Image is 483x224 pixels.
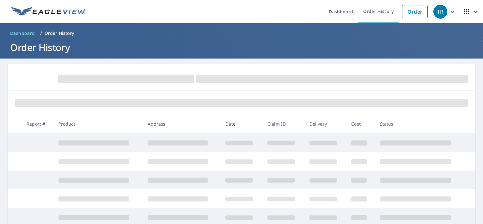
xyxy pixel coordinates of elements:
th: Report # [21,115,53,133]
img: EV Logo [11,7,86,16]
h1: Order History [8,41,475,54]
th: Date [220,115,262,133]
th: Product [53,115,143,133]
div: TR [433,5,447,19]
th: Address [143,115,220,133]
a: Dashboard [8,28,38,38]
th: Delivery [304,115,346,133]
nav: breadcrumb [8,28,475,38]
p: Order History [45,30,74,36]
a: Order [402,5,428,18]
th: Claim ID [262,115,304,133]
th: Cost [346,115,375,133]
span: Dashboard [10,30,35,36]
th: Status [375,115,464,133]
li: / [40,29,42,37]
